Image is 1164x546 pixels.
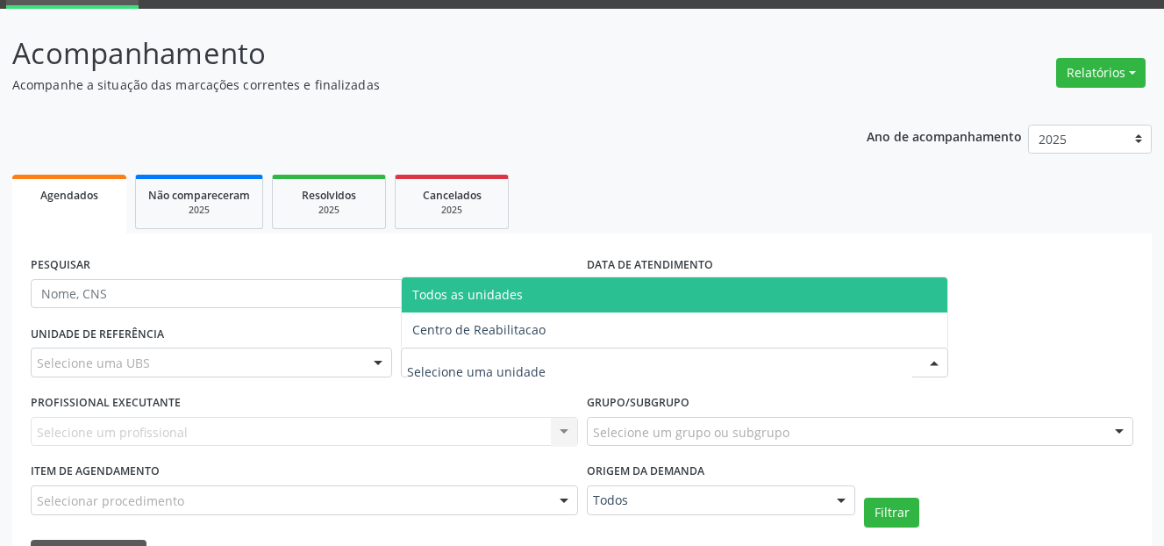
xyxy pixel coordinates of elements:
span: Agendados [40,188,98,203]
span: Selecionar procedimento [37,492,184,510]
div: 2025 [148,204,250,217]
span: Não compareceram [148,188,250,203]
label: PROFISSIONAL EXECUTANTE [31,390,181,417]
span: Resolvidos [302,188,356,203]
p: Acompanhe a situação das marcações correntes e finalizadas [12,75,810,94]
span: Selecione um grupo ou subgrupo [593,423,789,442]
span: Centro de Reabilitacao [412,321,546,338]
label: PESQUISAR [31,252,90,279]
span: Todos [593,492,820,509]
p: Acompanhamento [12,32,810,75]
p: Ano de acompanhamento [867,125,1022,147]
label: Grupo/Subgrupo [587,390,689,417]
input: Selecione uma unidade [407,354,912,389]
button: Filtrar [864,498,919,528]
div: 2025 [408,204,496,217]
label: UNIDADE DE REFERÊNCIA [31,320,164,348]
span: Selecione uma UBS [37,354,150,372]
span: Todos as unidades [412,286,523,303]
label: DATA DE ATENDIMENTO [587,252,713,279]
label: Item de agendamento [31,458,160,485]
label: Origem da demanda [587,458,704,485]
input: Nome, CNS [31,279,578,309]
div: 2025 [285,204,373,217]
button: Relatórios [1056,58,1146,88]
span: Cancelados [423,188,482,203]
